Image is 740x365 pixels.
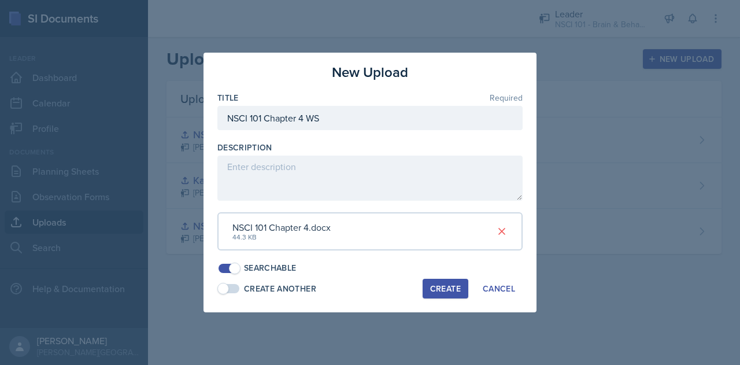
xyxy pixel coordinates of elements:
[332,62,408,83] h3: New Upload
[232,232,331,242] div: 44.3 KB
[490,94,523,102] span: Required
[244,283,316,295] div: Create Another
[244,262,297,274] div: Searchable
[217,106,523,130] input: Enter title
[232,220,331,234] div: NSCI 101 Chapter 4.docx
[483,284,515,293] div: Cancel
[217,92,239,104] label: Title
[475,279,523,298] button: Cancel
[423,279,468,298] button: Create
[217,142,272,153] label: Description
[430,284,461,293] div: Create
